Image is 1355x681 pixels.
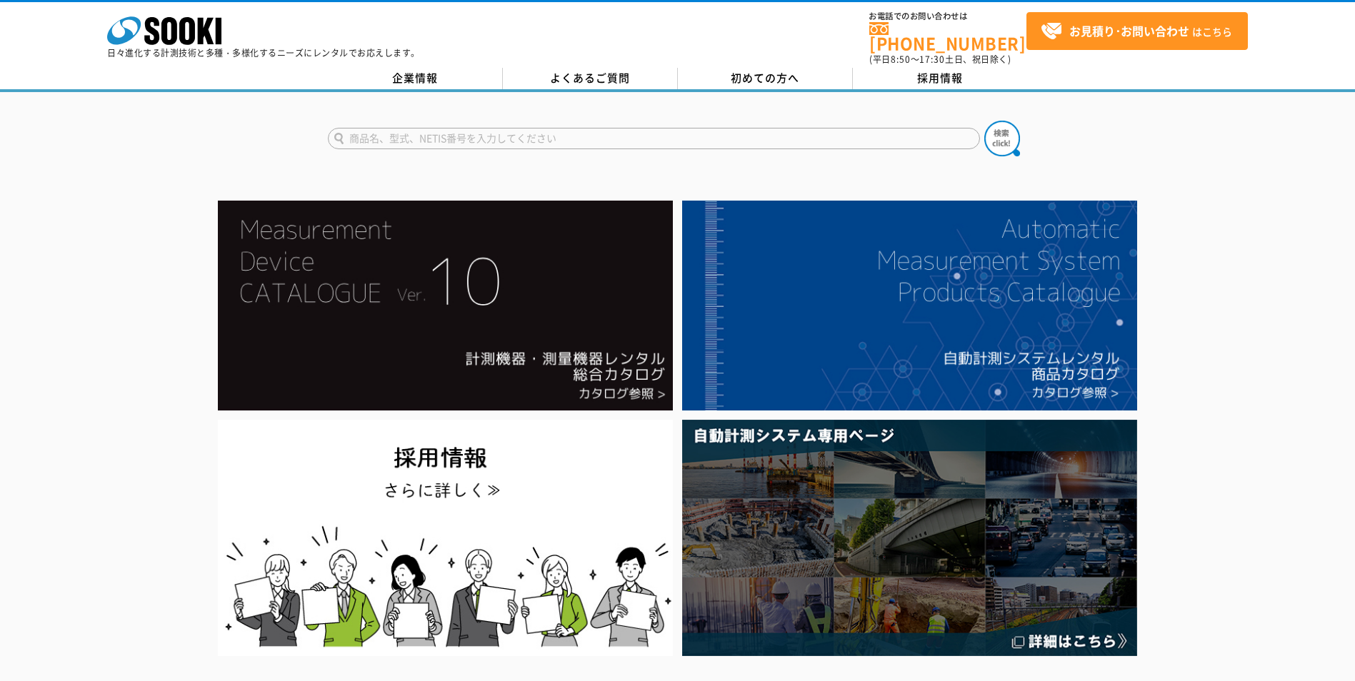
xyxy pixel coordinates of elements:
input: 商品名、型式、NETIS番号を入力してください [328,128,980,149]
a: 採用情報 [853,68,1028,89]
span: はこちら [1041,21,1232,42]
span: 初めての方へ [731,70,799,86]
a: 企業情報 [328,68,503,89]
img: Catalog Ver10 [218,201,673,410]
p: 日々進化する計測技術と多種・多様化するニーズにレンタルでお応えします。 [107,49,420,57]
span: 17:30 [919,53,945,66]
a: お見積り･お問い合わせはこちら [1026,12,1248,50]
a: よくあるご質問 [503,68,678,89]
a: [PHONE_NUMBER] [869,22,1026,51]
img: SOOKI recruit [218,420,673,656]
img: 自動計測システムカタログ [682,201,1137,410]
img: 自動計測システム専用ページ [682,420,1137,656]
img: btn_search.png [984,121,1020,156]
strong: お見積り･お問い合わせ [1069,22,1189,39]
span: お電話でのお問い合わせは [869,12,1026,21]
span: 8:50 [891,53,911,66]
a: 初めての方へ [678,68,853,89]
span: (平日 ～ 土日、祝日除く) [869,53,1011,66]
